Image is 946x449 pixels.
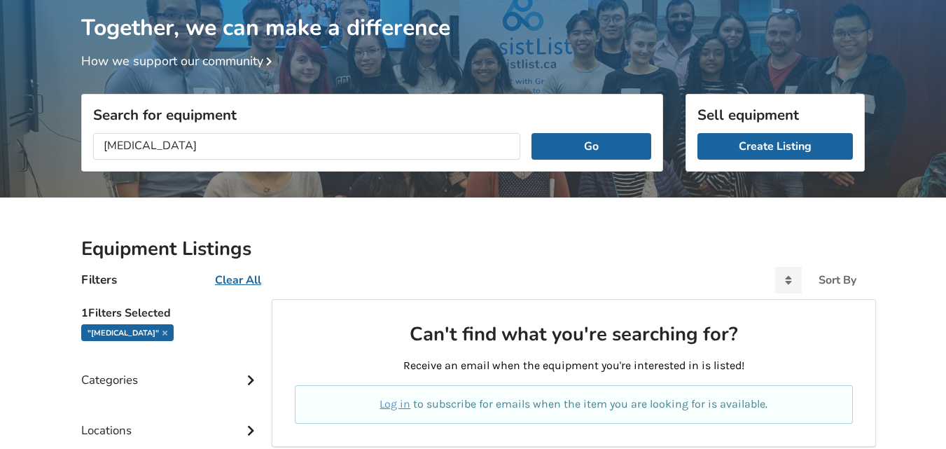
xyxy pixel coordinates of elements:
[81,272,117,288] h4: Filters
[697,133,853,160] a: Create Listing
[81,345,260,394] div: Categories
[295,358,853,374] p: Receive an email when the equipment you're interested in is listed!
[93,106,651,124] h3: Search for equipment
[380,397,410,410] a: Log in
[81,53,277,69] a: How we support our community
[81,237,865,261] h2: Equipment Listings
[819,275,856,286] div: Sort By
[697,106,853,124] h3: Sell equipment
[93,133,520,160] input: I am looking for...
[215,272,261,288] u: Clear All
[531,133,651,160] button: Go
[81,299,260,324] h5: 1 Filters Selected
[81,324,174,341] div: "[MEDICAL_DATA]"
[295,322,853,347] h2: Can't find what you're searching for?
[312,396,836,413] p: to subscribe for emails when the item you are looking for is available.
[81,395,260,445] div: Locations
